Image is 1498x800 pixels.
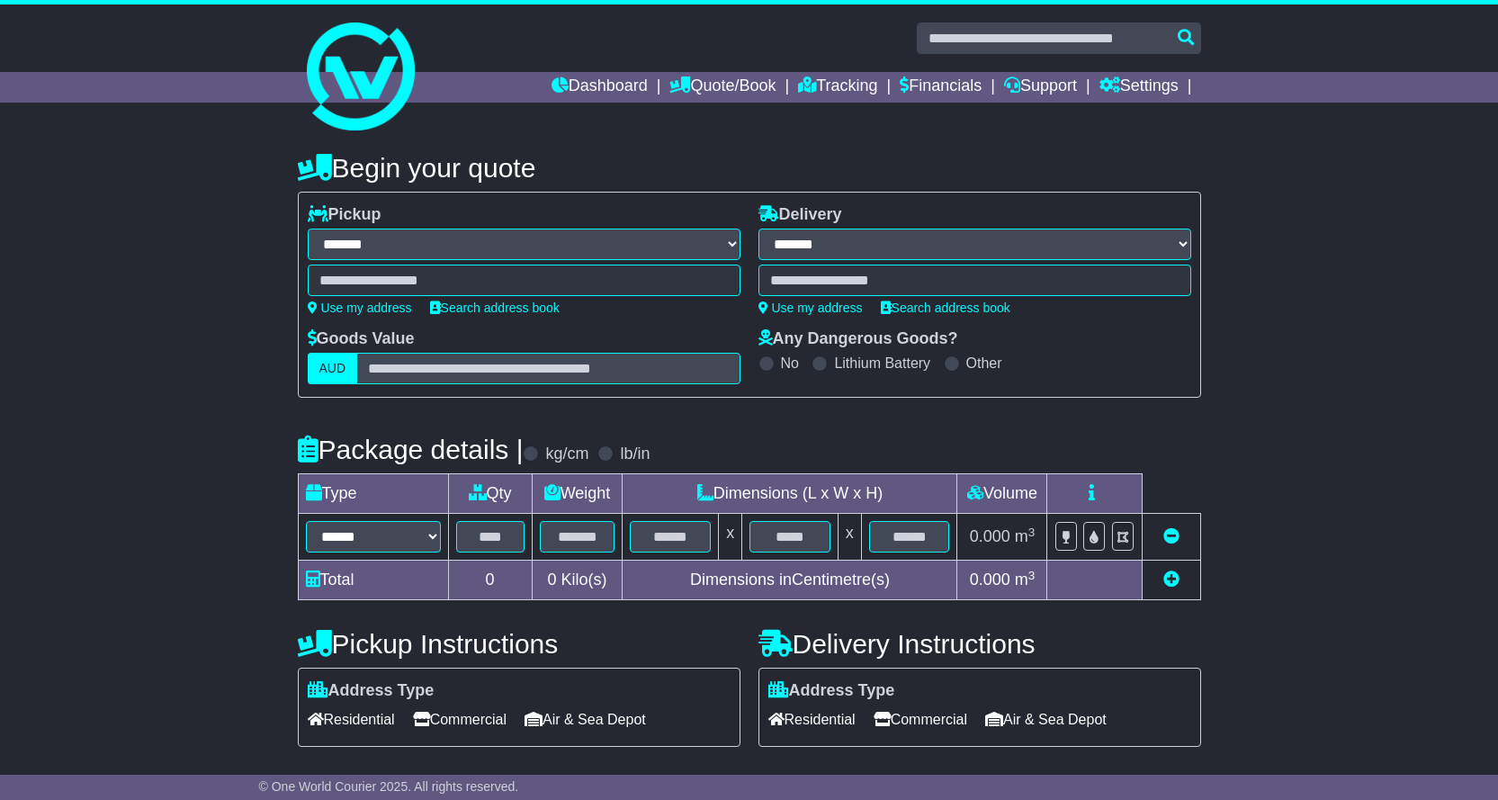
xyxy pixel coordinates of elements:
span: m [1015,571,1036,589]
td: Kilo(s) [532,561,623,600]
td: 0 [448,561,532,600]
span: 0.000 [970,527,1010,545]
sup: 3 [1028,526,1036,539]
a: Remove this item [1163,527,1180,545]
td: Volume [957,474,1047,514]
a: Dashboard [552,72,648,103]
label: kg/cm [545,445,588,464]
sup: 3 [1028,569,1036,582]
span: Residential [768,706,856,733]
td: x [838,514,861,561]
a: Settings [1099,72,1179,103]
span: Commercial [413,706,507,733]
label: Address Type [768,681,895,701]
label: AUD [308,353,358,384]
label: lb/in [620,445,650,464]
a: Use my address [308,301,412,315]
span: 0 [547,571,556,589]
a: Add new item [1163,571,1180,589]
label: No [781,355,799,372]
label: Address Type [308,681,435,701]
a: Quote/Book [669,72,776,103]
h4: Begin your quote [298,153,1201,183]
a: Use my address [758,301,863,315]
td: Qty [448,474,532,514]
a: Financials [900,72,982,103]
a: Search address book [881,301,1010,315]
label: Delivery [758,205,842,225]
td: Dimensions in Centimetre(s) [623,561,957,600]
label: Other [966,355,1002,372]
h4: Delivery Instructions [758,629,1201,659]
td: Weight [532,474,623,514]
h4: Package details | [298,435,524,464]
a: Search address book [430,301,560,315]
a: Support [1004,72,1077,103]
td: Type [298,474,448,514]
td: x [719,514,742,561]
span: Commercial [874,706,967,733]
span: 0.000 [970,571,1010,589]
label: Lithium Battery [834,355,930,372]
span: Air & Sea Depot [525,706,646,733]
label: Pickup [308,205,381,225]
label: Any Dangerous Goods? [758,329,958,349]
span: m [1015,527,1036,545]
h4: Pickup Instructions [298,629,740,659]
span: Residential [308,706,395,733]
span: Air & Sea Depot [985,706,1107,733]
td: Total [298,561,448,600]
td: Dimensions (L x W x H) [623,474,957,514]
label: Goods Value [308,329,415,349]
span: © One World Courier 2025. All rights reserved. [259,779,519,794]
a: Tracking [798,72,877,103]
